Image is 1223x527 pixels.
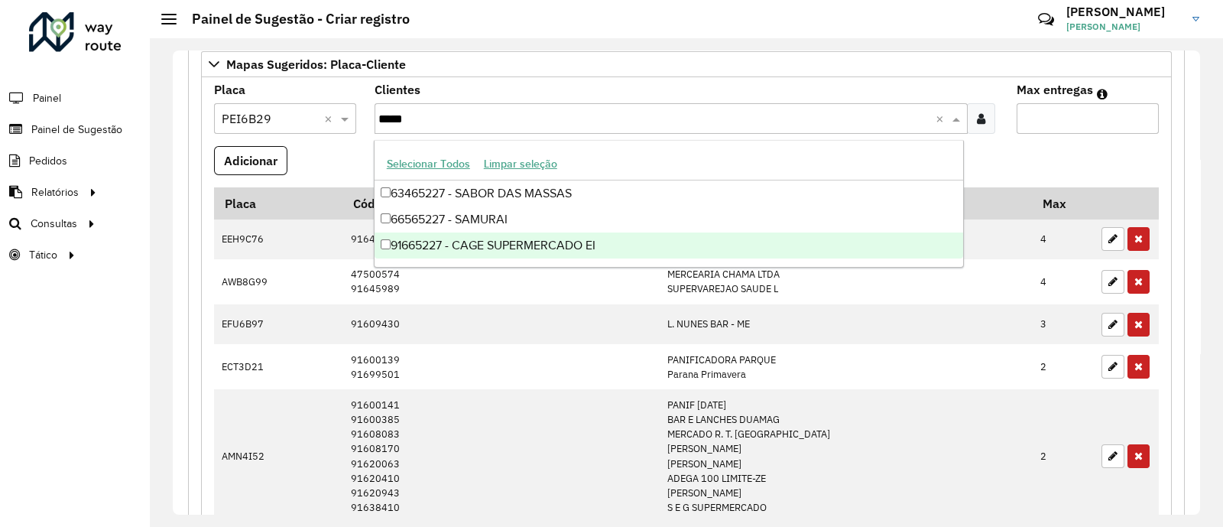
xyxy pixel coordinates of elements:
[214,80,245,99] label: Placa
[226,58,406,70] span: Mapas Sugeridos: Placa-Cliente
[342,304,659,344] td: 91609430
[659,389,1032,523] td: PANIF [DATE] BAR E LANCHES DUAMAG MERCADO R. T. [GEOGRAPHIC_DATA] [PERSON_NAME] [PERSON_NAME] ADE...
[33,90,61,106] span: Painel
[201,51,1172,77] a: Mapas Sugeridos: Placa-Cliente
[29,153,67,169] span: Pedidos
[214,389,342,523] td: AMN4I52
[936,109,949,128] span: Clear all
[214,220,342,259] td: EEH9C76
[342,344,659,389] td: 91600139 91699501
[374,140,965,268] ng-dropdown-panel: Options list
[1033,304,1094,344] td: 3
[1066,20,1181,34] span: [PERSON_NAME]
[1033,389,1094,523] td: 2
[659,344,1032,389] td: PANIFICADORA PARQUE Parana Primavera
[1097,88,1108,100] em: Máximo de clientes que serão colocados na mesma rota com os clientes informados
[214,259,342,304] td: AWB8G99
[324,109,337,128] span: Clear all
[1033,259,1094,304] td: 4
[375,80,420,99] label: Clientes
[214,304,342,344] td: EFU6B97
[1030,3,1062,36] a: Contato Rápido
[375,233,964,259] div: 91665227 - CAGE SUPERMERCADO EI
[342,259,659,304] td: 47500574 91645989
[1033,187,1094,220] th: Max
[31,216,77,232] span: Consultas
[214,344,342,389] td: ECT3D21
[659,259,1032,304] td: MERCEARIA CHAMA LTDA SUPERVAREJAO SAUDE L
[177,11,410,28] h2: Painel de Sugestão - Criar registro
[1033,220,1094,259] td: 4
[1033,344,1094,389] td: 2
[1066,5,1181,19] h3: [PERSON_NAME]
[380,152,477,176] button: Selecionar Todos
[29,247,57,263] span: Tático
[214,187,342,220] th: Placa
[342,187,659,220] th: Código Cliente
[31,122,122,138] span: Painel de Sugestão
[375,207,964,233] div: 66565227 - SAMURAI
[1017,80,1093,99] label: Max entregas
[375,181,964,207] div: 63465227 - SABOR DAS MASSAS
[477,152,564,176] button: Limpar seleção
[214,146,287,175] button: Adicionar
[31,184,79,200] span: Relatórios
[342,220,659,259] td: 91645939
[659,304,1032,344] td: L. NUNES BAR - ME
[342,389,659,523] td: 91600141 91600385 91608083 91608170 91620063 91620410 91620943 91638410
